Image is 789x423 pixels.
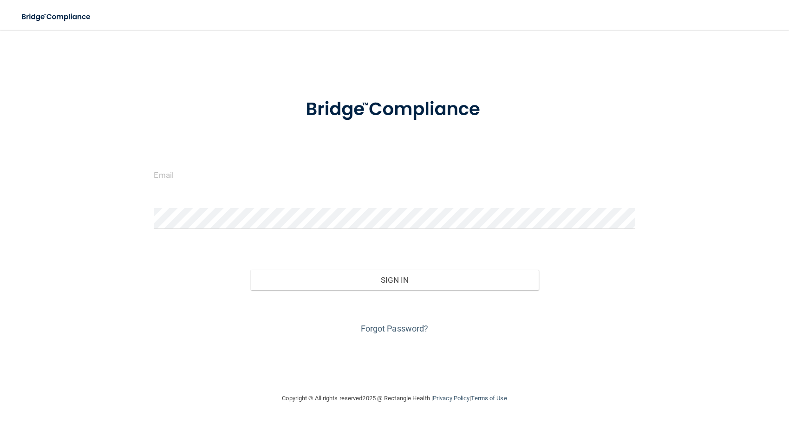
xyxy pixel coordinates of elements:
[287,85,503,134] img: bridge_compliance_login_screen.278c3ca4.svg
[154,164,635,185] input: Email
[250,270,539,290] button: Sign In
[471,395,507,402] a: Terms of Use
[14,7,99,26] img: bridge_compliance_login_screen.278c3ca4.svg
[361,324,429,333] a: Forgot Password?
[433,395,469,402] a: Privacy Policy
[225,384,564,413] div: Copyright © All rights reserved 2025 @ Rectangle Health | |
